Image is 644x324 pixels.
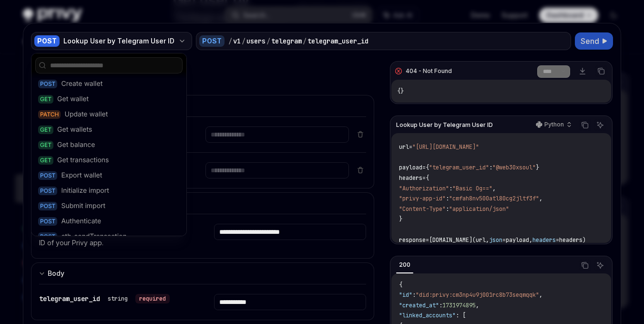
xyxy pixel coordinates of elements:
[31,192,374,214] button: expand input section
[579,259,591,272] button: Copy the contents from the code block
[399,302,439,309] span: "created_at"
[429,236,489,244] span: [DOMAIN_NAME](url,
[399,143,409,151] span: url
[63,36,174,46] div: Lookup User by Telegram User ID
[449,185,452,192] span: :
[399,312,456,319] span: "linked_accounts"
[39,237,191,249] p: ID of your Privy app.
[399,281,402,289] span: {
[446,195,449,202] span: :
[396,121,493,129] span: Lookup User by Telegram User ID
[412,143,479,151] span: "[URL][DOMAIN_NAME]"
[399,164,422,171] span: payload
[449,195,539,202] span: "cmfah8nv500atl80cg2jltf3f"
[575,32,613,50] button: Send
[271,36,302,46] div: telegram
[38,232,57,241] div: POST
[228,36,232,46] div: /
[38,110,61,119] div: PATCH
[422,174,426,182] span: =
[532,236,556,244] span: headers
[35,214,183,229] a: POSTAuthenticate
[439,302,442,309] span: :
[489,164,492,171] span: :
[531,117,576,133] button: Python
[38,156,53,165] div: GET
[409,143,412,151] span: =
[35,153,183,168] a: GETGet transactions
[61,171,102,180] div: Export wallet
[135,294,170,303] div: required
[35,76,183,92] a: POSTCreate wallet
[489,236,502,244] span: json
[426,164,429,171] span: {
[594,259,606,272] button: Ask AI
[506,236,532,244] span: payload,
[61,186,109,196] div: Initialize import
[422,164,426,171] span: =
[38,141,53,149] div: GET
[307,36,368,46] div: telegram_user_id
[61,79,102,89] div: Create wallet
[35,183,183,199] a: POSTInitialize import
[266,36,270,46] div: /
[57,94,89,104] div: Get wallet
[303,36,307,46] div: /
[426,236,429,244] span: =
[492,164,536,171] span: "@web30xsoul"
[31,95,374,116] button: expand input section
[579,119,591,131] button: Copy the contents from the code block
[35,107,183,122] a: PATCHUpdate wallet
[492,185,496,192] span: ,
[399,215,402,223] span: }
[594,119,606,131] button: Ask AI
[539,291,542,299] span: ,
[57,156,109,165] div: Get transactions
[449,205,509,213] span: "application/json"
[35,229,183,244] a: POSTeth_sendTransaction
[412,291,416,299] span: :
[31,31,192,51] button: POSTLookup User by Telegram User ID
[199,35,225,47] div: POST
[38,80,57,88] div: POST
[108,295,128,303] div: string
[246,36,266,46] div: users
[61,201,105,211] div: Submit import
[48,268,64,279] div: Body
[35,168,183,183] a: POSTExport wallet
[559,236,586,244] span: headers)
[39,294,170,303] div: telegram_user_id
[556,236,559,244] span: =
[539,195,542,202] span: ,
[429,164,489,171] span: "telegram_user_id"
[38,202,57,210] div: POST
[57,125,92,135] div: Get wallets
[544,121,564,128] p: Python
[38,95,53,104] div: GET
[396,259,413,271] div: 200
[31,262,374,284] button: expand input section
[581,35,599,47] span: Send
[442,302,476,309] span: 1731974895
[397,87,404,95] span: {}
[57,140,95,150] div: Get balance
[35,122,183,137] a: GETGet wallets
[536,164,539,171] span: }
[61,217,101,226] div: Authenticate
[35,137,183,153] a: GETGet balance
[38,217,57,226] div: POST
[416,291,539,299] span: "did:privy:cm3np4u9j001rc8b73seqmqqk"
[595,65,607,77] button: Copy the contents from the code block
[242,36,245,46] div: /
[399,205,446,213] span: "Content-Type"
[399,236,426,244] span: response
[61,232,126,241] div: eth_sendTransaction
[446,205,449,213] span: :
[38,187,57,195] div: POST
[476,302,479,309] span: ,
[399,195,446,202] span: "privy-app-id"
[456,312,466,319] span: : [
[34,35,60,47] div: POST
[399,185,449,192] span: "Authorization"
[399,291,412,299] span: "id"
